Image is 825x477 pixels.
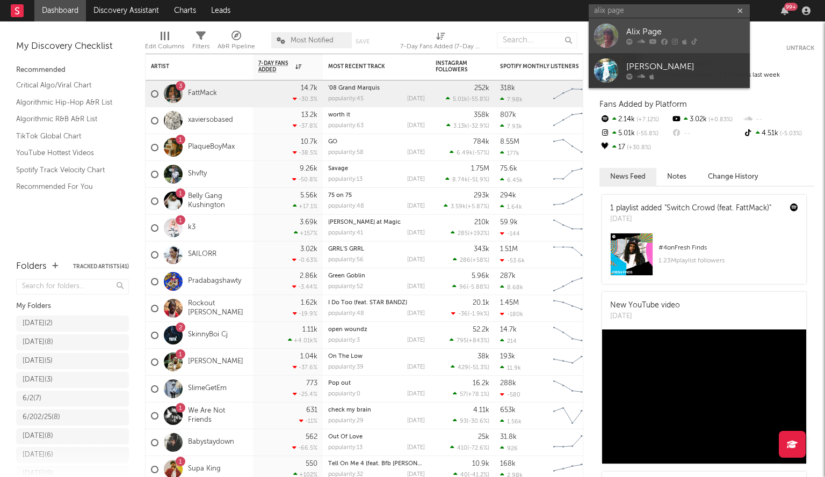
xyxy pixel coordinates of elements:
[73,264,129,269] button: Tracked Artists(41)
[467,204,488,210] span: +5.87 %
[500,138,519,145] div: 8.55M
[407,445,425,451] div: [DATE]
[306,460,317,467] div: 550
[500,123,522,130] div: 7.93k
[458,231,468,237] span: 285
[453,97,467,102] span: 5.01k
[16,79,118,91] a: Critical Algo/Viral Chart
[328,193,425,199] div: 75 on 75
[23,449,53,461] div: [DATE] ( 6 )
[328,96,364,102] div: popularity: 45
[610,214,771,225] div: [DATE]
[445,176,489,183] div: ( )
[188,223,196,232] a: k3
[474,85,489,92] div: 252k
[328,139,425,145] div: GO
[548,215,597,241] svg: Chart title
[500,112,516,119] div: 807k
[500,311,523,318] div: -180k
[328,445,363,451] div: popularity: 13
[292,176,317,183] div: -50.8 %
[188,438,234,447] a: Babystaydown
[469,231,488,237] span: +192 %
[328,284,363,290] div: popularity: 52
[301,299,317,306] div: 1.62k
[23,430,53,443] div: [DATE] ( 8 )
[500,353,515,360] div: 193k
[457,150,473,156] span: 6.49k
[328,246,364,252] a: GRRL'S GRRL
[500,273,516,280] div: 287k
[589,18,750,53] a: Alix Page
[328,85,380,91] a: '08 Grand Marquis
[328,434,425,440] div: Out Of Love
[188,299,248,318] a: Rockout [PERSON_NAME]
[460,419,467,424] span: 93
[300,219,317,226] div: 3.69k
[500,96,523,103] div: 7.98k
[328,354,363,359] a: On The Low
[500,246,518,253] div: 1.51M
[16,260,47,273] div: Folders
[451,204,466,210] span: 3.59k
[16,97,118,108] a: Algorithmic Hip-Hop A&R List
[589,4,750,18] input: Search for artists
[407,230,425,236] div: [DATE]
[548,80,597,107] svg: Chart title
[328,327,367,333] a: open woundz
[328,407,425,413] div: check my brain
[500,219,518,226] div: 59.9k
[500,380,516,387] div: 288k
[302,326,317,333] div: 1.11k
[301,112,317,119] div: 13.2k
[407,150,425,156] div: [DATE]
[328,257,364,263] div: popularity: 56
[500,63,581,70] div: Spotify Monthly Listeners
[635,117,659,123] span: +7.12 %
[328,300,425,306] div: I Do Too (feat. STAR BANDZ)
[356,39,370,45] button: Save
[188,384,227,393] a: SlimeGetEm
[188,277,241,286] a: Pradabagshawty
[474,246,489,253] div: 343k
[743,113,814,127] div: --
[292,444,317,451] div: -66.5 %
[300,165,317,172] div: 9.26k
[625,145,651,151] span: +30.8 %
[500,165,517,172] div: 75.6k
[500,192,516,199] div: 294k
[548,402,597,429] svg: Chart title
[306,434,317,441] div: 562
[16,391,129,407] a: 6/2(7)
[293,391,317,398] div: -25.4 %
[460,258,471,263] span: 286
[599,168,656,186] button: News Feed
[16,279,129,295] input: Search for folders...
[548,107,597,134] svg: Chart title
[328,85,425,91] div: '08 Grand Marquis
[468,284,488,290] span: -5.88 %
[452,177,468,183] span: 8.74k
[16,40,129,53] div: My Discovery Checklist
[407,257,425,263] div: [DATE]
[16,409,129,425] a: 6/202/25(8)
[300,246,317,253] div: 3.02k
[328,193,352,199] a: 75 on 75
[328,139,337,145] a: GO
[548,268,597,295] svg: Chart title
[500,391,520,398] div: -580
[16,64,129,77] div: Recommended
[218,27,255,58] div: A&R Pipeline
[328,407,371,413] a: check my brain
[453,256,489,263] div: ( )
[469,97,488,102] span: -55.8 %
[16,315,129,332] a: [DATE](2)
[450,444,489,451] div: ( )
[500,177,523,184] div: 6.45k
[400,40,481,53] div: 7-Day Fans Added (7-Day Fans Added)
[328,219,425,225] div: Alice at Magic
[291,37,334,44] span: Most Notified
[293,364,317,371] div: -37.6 %
[188,357,243,366] a: [PERSON_NAME]
[23,411,60,424] div: 6/202/25 ( 8 )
